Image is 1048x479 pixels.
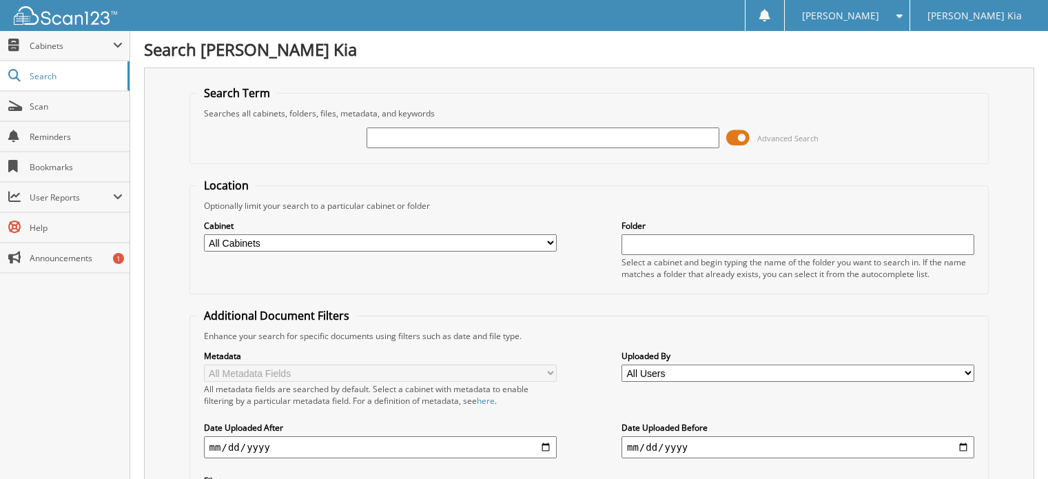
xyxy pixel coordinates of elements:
span: Search [30,70,121,82]
span: Help [30,222,123,234]
span: User Reports [30,192,113,203]
span: Advanced Search [757,133,819,143]
div: Optionally limit your search to a particular cabinet or folder [197,200,982,212]
label: Metadata [204,350,557,362]
img: scan123-logo-white.svg [14,6,117,25]
span: Bookmarks [30,161,123,173]
div: Select a cabinet and begin typing the name of the folder you want to search in. If the name match... [621,256,974,280]
label: Date Uploaded Before [621,422,974,434]
label: Uploaded By [621,350,974,362]
a: here [477,395,495,407]
span: [PERSON_NAME] [802,12,879,20]
div: Searches all cabinets, folders, files, metadata, and keywords [197,108,982,119]
input: end [621,436,974,458]
label: Date Uploaded After [204,422,557,434]
span: Cabinets [30,40,113,52]
label: Cabinet [204,220,557,232]
div: 1 [113,253,124,264]
span: [PERSON_NAME] Kia [927,12,1022,20]
span: Announcements [30,252,123,264]
legend: Additional Document Filters [197,308,356,323]
legend: Location [197,178,256,193]
label: Folder [621,220,974,232]
h1: Search [PERSON_NAME] Kia [144,38,1034,61]
div: Enhance your search for specific documents using filters such as date and file type. [197,330,982,342]
span: Scan [30,101,123,112]
legend: Search Term [197,85,277,101]
input: start [204,436,557,458]
span: Reminders [30,131,123,143]
div: All metadata fields are searched by default. Select a cabinet with metadata to enable filtering b... [204,383,557,407]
